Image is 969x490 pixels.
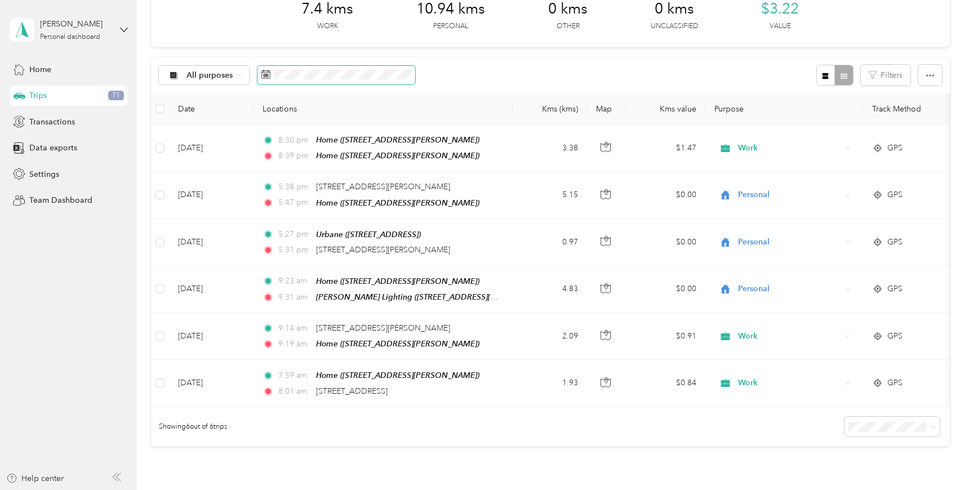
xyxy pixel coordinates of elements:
td: [DATE] [169,313,254,360]
span: Home [29,64,51,75]
td: [DATE] [169,172,254,219]
span: 8:01 am [278,385,310,398]
span: Data exports [29,142,77,154]
span: Personal [738,236,841,248]
span: [STREET_ADDRESS][PERSON_NAME] [316,182,450,191]
span: Urbane ([STREET_ADDRESS]) [316,230,421,239]
span: Home ([STREET_ADDRESS][PERSON_NAME]) [316,198,479,207]
span: Work [738,142,841,154]
span: GPS [887,330,903,342]
td: [DATE] [169,360,254,407]
th: Date [169,93,254,124]
p: Work [317,21,338,32]
td: 0.97 [513,219,587,266]
th: Kms value [626,93,705,124]
span: Transactions [29,116,75,128]
p: Unclassified [651,21,698,32]
div: Personal dashboard [40,34,100,41]
div: [PERSON_NAME] [40,18,110,30]
span: Home ([STREET_ADDRESS][PERSON_NAME]) [316,339,479,348]
span: 5:31 pm [278,244,310,256]
td: 1.93 [513,360,587,407]
span: Settings [29,168,59,180]
span: Work [738,377,841,389]
th: Purpose [705,93,863,124]
span: Home ([STREET_ADDRESS][PERSON_NAME]) [316,135,479,144]
span: 5:38 pm [278,181,310,193]
span: Home ([STREET_ADDRESS][PERSON_NAME]) [316,277,479,286]
span: Team Dashboard [29,194,92,206]
span: GPS [887,283,903,295]
span: 8:30 pm [278,134,310,146]
td: 2.09 [513,313,587,360]
td: $0.00 [626,219,705,266]
th: Map [587,93,626,124]
span: GPS [887,142,903,154]
th: Track Method [863,93,942,124]
span: Work [738,330,841,342]
td: $0.84 [626,360,705,407]
td: $0.91 [626,313,705,360]
span: 9:31 am [278,291,310,304]
span: 5:27 pm [278,228,310,240]
span: GPS [887,236,903,248]
td: [DATE] [169,266,254,313]
button: Filters [861,65,910,86]
span: [STREET_ADDRESS][PERSON_NAME] [316,245,450,255]
span: 8:39 pm [278,150,310,162]
iframe: Everlance-gr Chat Button Frame [906,427,969,490]
span: Home ([STREET_ADDRESS][PERSON_NAME]) [316,151,479,160]
td: [DATE] [169,124,254,172]
span: 71 [108,91,124,101]
td: [DATE] [169,219,254,266]
span: Home ([STREET_ADDRESS][PERSON_NAME]) [316,371,479,380]
th: Kms (kms) [513,93,587,124]
span: 7:59 am [278,369,310,382]
td: $1.47 [626,124,705,172]
span: 9:23 am [278,275,310,287]
p: Other [557,21,580,32]
td: $0.00 [626,266,705,313]
span: GPS [887,189,903,201]
span: All purposes [186,72,233,79]
td: 5.15 [513,172,587,219]
p: Value [770,21,791,32]
td: $0.00 [626,172,705,219]
span: [PERSON_NAME] Lighting ([STREET_ADDRESS][PERSON_NAME]) [316,292,554,302]
th: Locations [254,93,513,124]
button: Help center [6,473,64,484]
span: Trips [29,90,47,101]
span: GPS [887,377,903,389]
span: Showing 6 out of 6 trips [151,422,227,432]
span: [STREET_ADDRESS] [316,386,388,396]
span: Personal [738,283,841,295]
td: 3.38 [513,124,587,172]
td: 4.83 [513,266,587,313]
span: Personal [738,189,841,201]
span: 9:19 am [278,338,310,350]
span: 9:14 am [278,322,310,335]
p: Personal [433,21,468,32]
span: [STREET_ADDRESS][PERSON_NAME] [316,323,450,333]
span: 5:47 pm [278,197,310,209]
